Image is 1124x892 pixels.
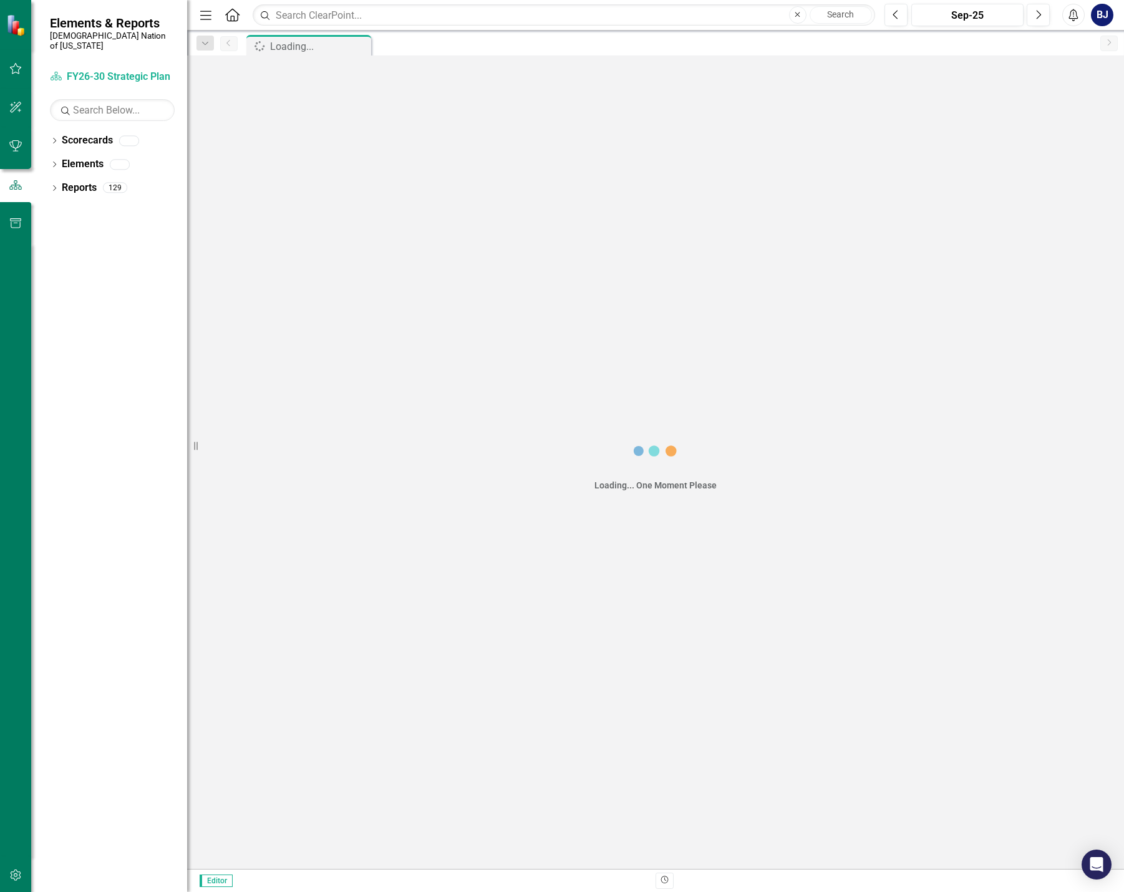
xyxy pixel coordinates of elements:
small: [DEMOGRAPHIC_DATA] Nation of [US_STATE] [50,31,175,51]
input: Search ClearPoint... [253,4,875,26]
div: Sep-25 [916,8,1019,23]
input: Search Below... [50,99,175,121]
a: FY26-30 Strategic Plan [50,70,175,84]
div: 129 [103,183,127,193]
button: Sep-25 [911,4,1024,26]
button: Search [810,6,872,24]
img: ClearPoint Strategy [6,14,28,36]
div: Loading... One Moment Please [594,479,717,492]
div: Open Intercom Messenger [1082,850,1112,880]
a: Elements [62,157,104,172]
span: Elements & Reports [50,16,175,31]
a: Scorecards [62,133,113,148]
a: Reports [62,181,97,195]
div: Loading... [270,39,368,54]
button: BJ [1091,4,1113,26]
span: Search [827,9,854,19]
span: Editor [200,875,233,887]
